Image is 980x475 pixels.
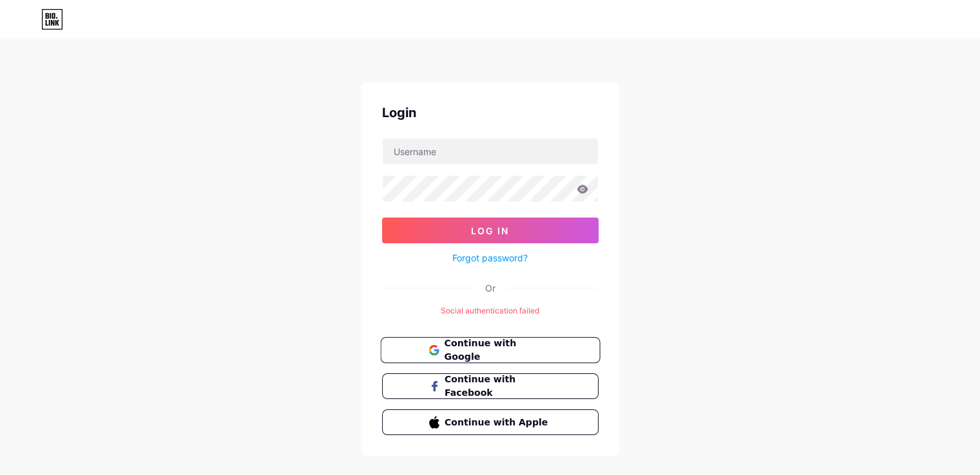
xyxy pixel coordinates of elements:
span: Log In [471,225,509,236]
span: Continue with Apple [445,416,551,429]
span: Continue with Facebook [445,373,551,400]
input: Username [383,138,598,164]
button: Continue with Facebook [382,373,599,399]
div: Social authentication failed [382,305,599,317]
button: Continue with Apple [382,409,599,435]
span: Continue with Google [444,337,552,364]
div: Or [485,281,495,295]
a: Forgot password? [452,251,528,265]
button: Log In [382,218,599,243]
button: Continue with Google [380,337,600,364]
a: Continue with Google [382,337,599,363]
div: Login [382,103,599,122]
